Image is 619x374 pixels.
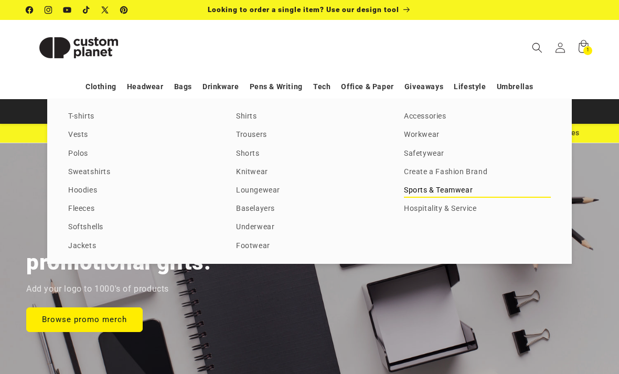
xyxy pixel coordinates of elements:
[68,202,215,216] a: Fleeces
[23,20,135,75] a: Custom Planet
[404,78,443,96] a: Giveaways
[404,165,551,179] a: Create a Fashion Brand
[404,110,551,124] a: Accessories
[26,307,143,332] a: Browse promo merch
[236,128,383,142] a: Trousers
[236,165,383,179] a: Knitwear
[404,128,551,142] a: Workwear
[127,78,164,96] a: Headwear
[526,36,549,59] summary: Search
[341,78,393,96] a: Office & Paper
[236,239,383,253] a: Footwear
[86,78,116,96] a: Clothing
[68,239,215,253] a: Jackets
[236,147,383,161] a: Shorts
[250,78,303,96] a: Pens & Writing
[68,220,215,234] a: Softshells
[236,202,383,216] a: Baselayers
[439,261,619,374] iframe: Chat Widget
[497,78,533,96] a: Umbrellas
[454,78,486,96] a: Lifestyle
[404,202,551,216] a: Hospitality & Service
[68,184,215,198] a: Hoodies
[68,110,215,124] a: T-shirts
[26,24,131,71] img: Custom Planet
[236,110,383,124] a: Shirts
[26,248,211,276] h2: promotional gifts.
[586,46,590,55] span: 1
[202,78,239,96] a: Drinkware
[236,184,383,198] a: Loungewear
[26,282,169,297] p: Add your logo to 1000's of products
[404,147,551,161] a: Safetywear
[313,78,330,96] a: Tech
[174,78,192,96] a: Bags
[68,147,215,161] a: Polos
[208,5,399,14] span: Looking to order a single item? Use our design tool
[68,128,215,142] a: Vests
[68,165,215,179] a: Sweatshirts
[404,184,551,198] a: Sports & Teamwear
[236,220,383,234] a: Underwear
